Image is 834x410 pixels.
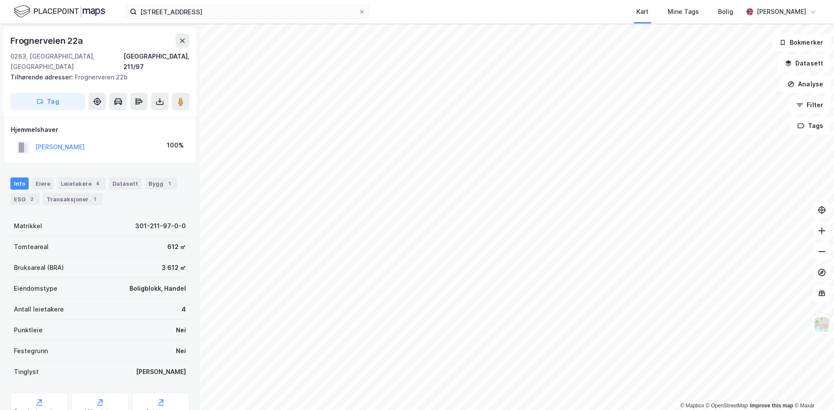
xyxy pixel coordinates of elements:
[14,283,57,294] div: Eiendomstype
[109,177,142,190] div: Datasett
[43,193,103,205] div: Transaksjoner
[176,325,186,335] div: Nei
[750,403,793,409] a: Improve this map
[32,177,54,190] div: Eiere
[162,262,186,273] div: 3 612 ㎡
[137,5,358,18] input: Søk på adresse, matrikkel, gårdeiere, leietakere eller personer
[778,55,831,72] button: Datasett
[789,96,831,114] button: Filter
[14,346,48,356] div: Festegrunn
[636,7,649,17] div: Kart
[182,304,186,315] div: 4
[176,346,186,356] div: Nei
[757,7,806,17] div: [PERSON_NAME]
[718,7,733,17] div: Bolig
[135,221,186,231] div: 301-211-97-0-0
[14,262,64,273] div: Bruksareal (BRA)
[136,367,186,377] div: [PERSON_NAME]
[57,177,106,190] div: Leietakere
[14,4,105,19] img: logo.f888ab2527a4732fd821a326f86c7f29.svg
[790,117,831,134] button: Tags
[93,179,102,188] div: 4
[14,242,49,252] div: Tomteareal
[123,51,189,72] div: [GEOGRAPHIC_DATA], 211/97
[10,51,123,72] div: 0263, [GEOGRAPHIC_DATA], [GEOGRAPHIC_DATA]
[167,242,186,252] div: 612 ㎡
[772,34,831,51] button: Bokmerker
[10,34,85,48] div: Frognerveien 22a
[90,195,99,203] div: 1
[145,177,177,190] div: Bygg
[11,125,189,135] div: Hjemmelshaver
[814,316,830,333] img: Z
[129,283,186,294] div: Boligblokk, Handel
[10,93,85,110] button: Tag
[14,367,39,377] div: Tinglyst
[165,179,174,188] div: 1
[10,72,182,82] div: Frognerveien 22b
[14,221,42,231] div: Matrikkel
[680,403,704,409] a: Mapbox
[780,75,831,93] button: Analyse
[706,403,748,409] a: OpenStreetMap
[10,73,75,81] span: Tilhørende adresser:
[791,368,834,410] iframe: Chat Widget
[14,304,64,315] div: Antall leietakere
[14,325,43,335] div: Punktleie
[791,368,834,410] div: Kontrollprogram for chat
[27,195,36,203] div: 2
[668,7,699,17] div: Mine Tags
[10,177,29,190] div: Info
[10,193,40,205] div: ESG
[167,140,184,151] div: 100%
